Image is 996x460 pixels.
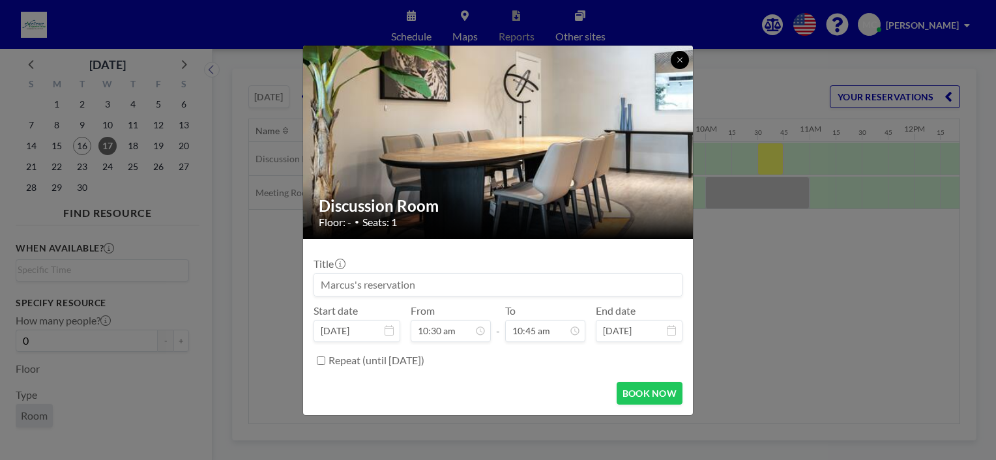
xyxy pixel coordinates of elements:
label: From [411,304,435,317]
span: Floor: - [319,216,351,229]
span: • [355,217,359,227]
input: Marcus's reservation [314,274,682,296]
button: BOOK NOW [617,382,682,405]
img: 537.jpg [303,12,694,272]
span: - [496,309,500,338]
label: End date [596,304,636,317]
label: Repeat (until [DATE]) [329,354,424,367]
label: Title [314,257,344,270]
span: Seats: 1 [362,216,397,229]
label: To [505,304,516,317]
h2: Discussion Room [319,196,679,216]
label: Start date [314,304,358,317]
